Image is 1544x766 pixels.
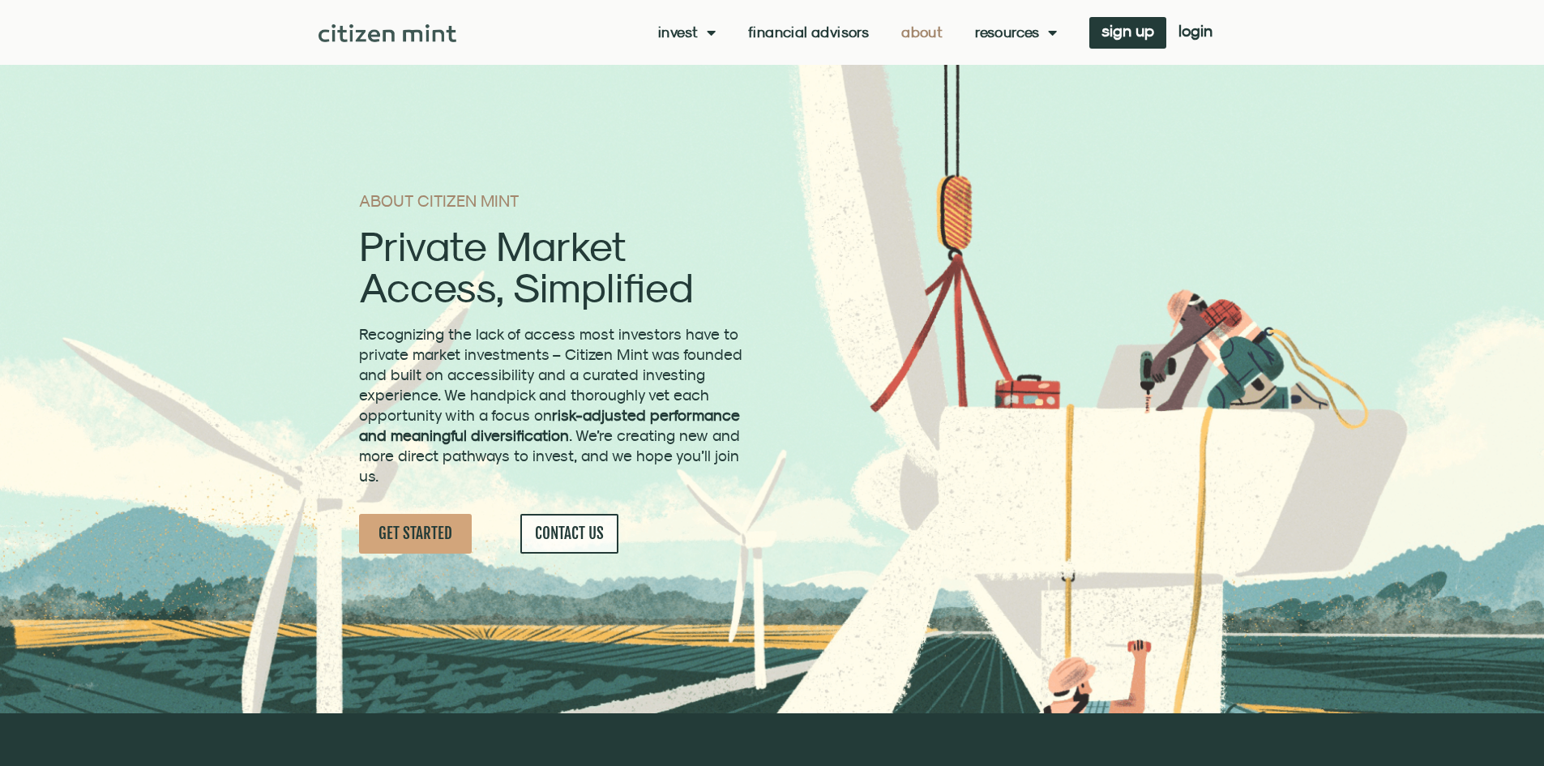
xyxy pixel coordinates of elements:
[379,524,452,544] span: GET STARTED
[359,514,472,554] a: GET STARTED
[658,24,1057,41] nav: Menu
[975,24,1057,41] a: Resources
[535,524,604,544] span: CONTACT US
[901,24,943,41] a: About
[1178,25,1213,36] span: login
[1166,17,1225,49] a: login
[1101,25,1154,36] span: sign up
[359,325,742,485] span: Recognizing the lack of access most investors have to private market investments – Citizen Mint w...
[520,514,618,554] a: CONTACT US
[1089,17,1166,49] a: sign up
[319,24,457,42] img: Citizen Mint
[748,24,869,41] a: Financial Advisors
[359,406,740,444] strong: risk-adjusted performance and meaningful diversification
[359,193,747,209] h1: ABOUT CITIZEN MINT
[658,24,716,41] a: Invest
[359,225,747,308] h2: Private Market Access, Simplified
